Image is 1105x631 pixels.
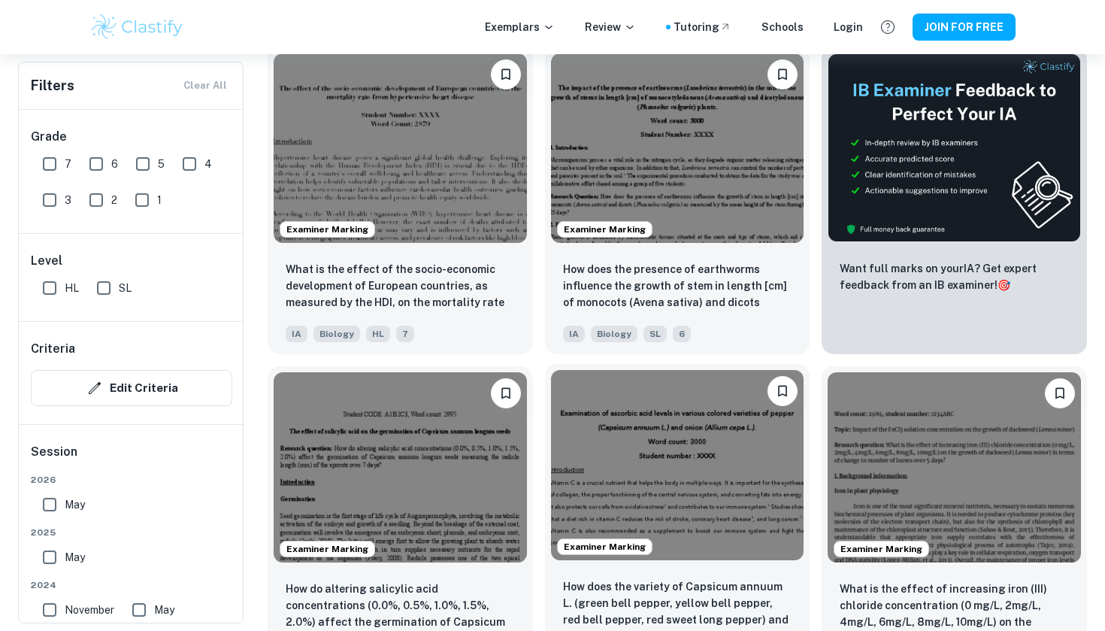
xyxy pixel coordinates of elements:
span: SL [643,326,667,342]
a: Examiner MarkingPlease log in to bookmark exemplarsWhat is the effect of the socio-economic devel... [268,47,533,354]
span: 6 [673,326,691,342]
button: Please log in to bookmark exemplars [767,59,798,89]
a: Examiner MarkingPlease log in to bookmark exemplarsHow does the presence of earthworms influence ... [545,47,810,354]
img: Biology IA example thumbnail: How does the variety of Capsicum annuum [551,370,804,560]
img: Biology IA example thumbnail: What is the effect of increasing iron (I [828,372,1081,562]
span: 1 [157,192,162,208]
span: Examiner Marking [280,542,374,556]
p: Exemplars [485,19,555,35]
p: What is the effect of the socio-economic development of European countries, as measured by the HD... [286,261,515,312]
button: Please log in to bookmark exemplars [1045,378,1075,408]
span: November [65,602,114,618]
h6: Level [31,252,232,270]
a: Login [834,19,863,35]
span: May [154,602,174,618]
a: ThumbnailWant full marks on yourIA? Get expert feedback from an IB examiner! [822,47,1087,354]
span: Examiner Marking [558,540,652,554]
span: 6 [111,156,118,172]
span: May [65,549,85,566]
span: SL [119,280,132,296]
p: How does the variety of Capsicum annuum L. (green bell pepper, yellow bell pepper, red bell peppe... [563,578,792,629]
span: Biology [313,326,360,342]
span: IA [563,326,585,342]
span: IA [286,326,307,342]
img: Biology IA example thumbnail: What is the effect of the socio-economic [274,53,527,243]
span: Examiner Marking [280,223,374,236]
span: HL [366,326,390,342]
img: Biology IA example thumbnail: How do altering salicylic acid concentra [274,372,527,562]
a: Schools [761,19,804,35]
button: JOIN FOR FREE [913,14,1016,41]
span: 2024 [31,578,232,592]
button: Please log in to bookmark exemplars [491,59,521,89]
img: Clastify logo [89,12,185,42]
h6: Grade [31,128,232,146]
span: Biology [591,326,637,342]
span: Examiner Marking [834,542,928,556]
p: How does the presence of earthworms influence the growth of stem in length [cm] of monocots (Aven... [563,261,792,312]
img: Biology IA example thumbnail: How does the presence of earthworms infl [551,53,804,243]
h6: Session [31,443,232,473]
span: 5 [158,156,165,172]
span: 2025 [31,526,232,539]
span: 2026 [31,473,232,487]
span: 7 [65,156,71,172]
button: Please log in to bookmark exemplars [767,376,798,406]
button: Help and Feedback [875,14,901,40]
span: 🎯 [998,279,1010,291]
span: 3 [65,192,71,208]
button: Please log in to bookmark exemplars [491,378,521,408]
h6: Criteria [31,340,75,358]
span: 2 [111,192,117,208]
span: HL [65,280,79,296]
h6: Filters [31,75,74,96]
span: May [65,496,85,513]
img: Thumbnail [828,53,1081,242]
span: 7 [396,326,414,342]
button: Edit Criteria [31,370,232,406]
span: Examiner Marking [558,223,652,236]
span: 4 [204,156,212,172]
a: Tutoring [674,19,731,35]
p: Want full marks on your IA ? Get expert feedback from an IB examiner! [840,260,1069,293]
p: Review [585,19,636,35]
